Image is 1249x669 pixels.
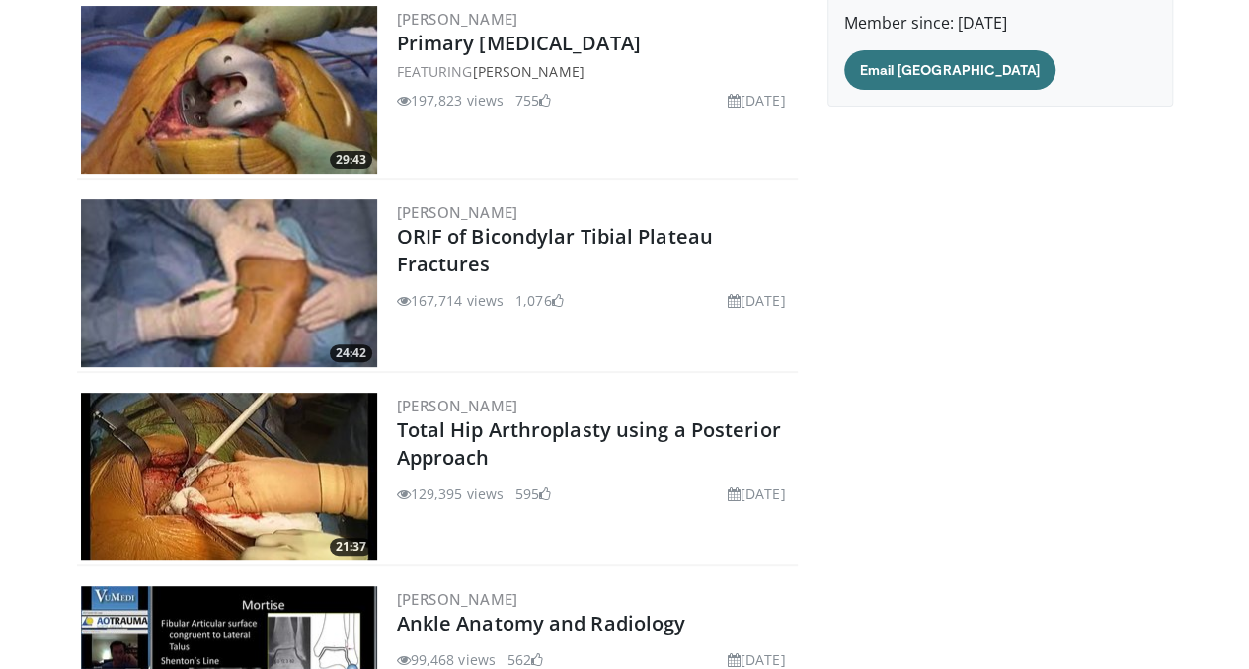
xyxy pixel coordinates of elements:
[728,90,786,111] li: [DATE]
[728,290,786,311] li: [DATE]
[397,90,504,111] li: 197,823 views
[472,62,584,81] a: [PERSON_NAME]
[397,202,518,222] a: [PERSON_NAME]
[397,61,794,82] div: FEATURING
[330,538,372,556] span: 21:37
[81,393,377,560] a: 21:37
[397,223,713,277] a: ORIF of Bicondylar Tibial Plateau Fractures
[81,6,377,174] img: 297061_3.png.300x170_q85_crop-smart_upscale.jpg
[728,483,786,504] li: [DATE]
[81,393,377,560] img: 286987_0000_1.png.300x170_q85_crop-smart_upscale.jpg
[844,50,1056,90] a: Email [GEOGRAPHIC_DATA]
[81,6,377,174] a: 29:43
[397,30,641,56] a: Primary [MEDICAL_DATA]
[515,483,551,504] li: 595
[397,9,518,29] a: [PERSON_NAME]
[515,290,564,311] li: 1,076
[397,483,504,504] li: 129,395 views
[515,90,551,111] li: 755
[397,610,686,636] a: Ankle Anatomy and Radiology
[397,416,781,471] a: Total Hip Arthroplasty using a Posterior Approach
[844,11,1156,35] p: Member since: [DATE]
[330,151,372,169] span: 29:43
[397,396,518,415] a: [PERSON_NAME]
[81,199,377,367] img: Levy_Tib_Plat_100000366_3.jpg.300x170_q85_crop-smart_upscale.jpg
[397,589,518,609] a: [PERSON_NAME]
[330,344,372,362] span: 24:42
[397,290,504,311] li: 167,714 views
[81,199,377,367] a: 24:42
